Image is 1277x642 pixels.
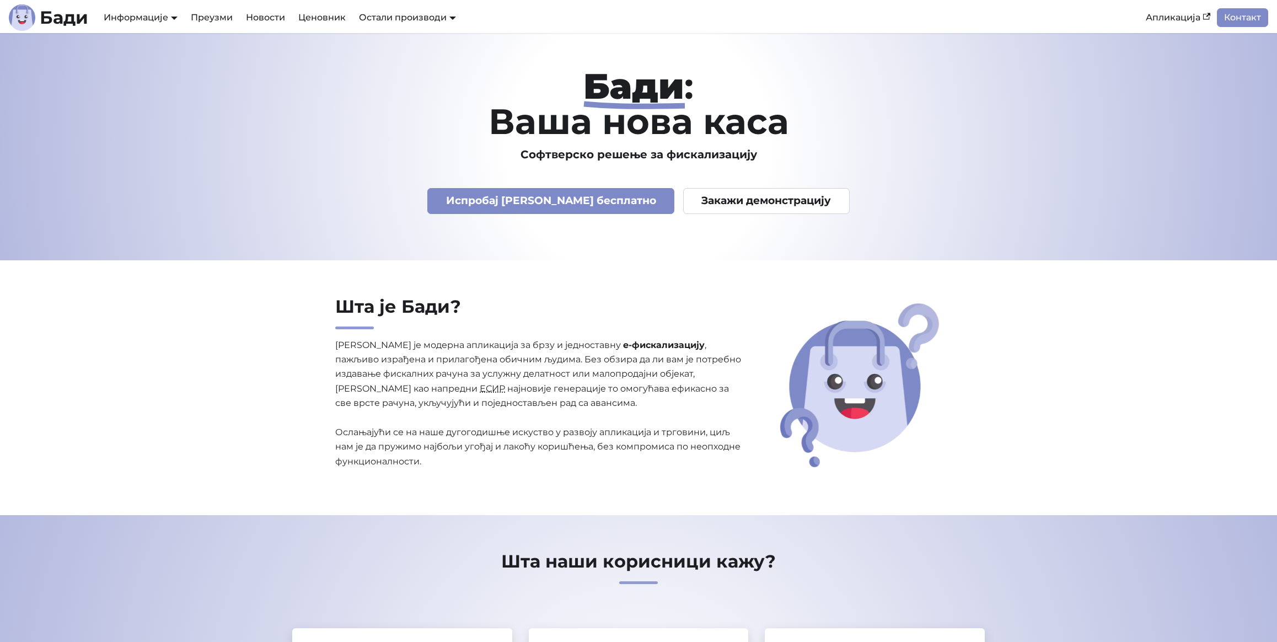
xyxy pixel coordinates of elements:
[1139,8,1217,27] a: Апликација
[40,9,88,26] b: Бади
[480,383,505,394] abbr: Електронски систем за издавање рачуна
[776,299,943,471] img: Шта је Бади?
[283,148,994,162] h3: Софтверско решење за фискализацију
[683,188,850,214] a: Закажи демонстрацију
[239,8,292,27] a: Новости
[335,296,742,329] h2: Шта је Бади?
[292,8,352,27] a: Ценовник
[9,4,35,31] img: Лого
[583,65,684,108] strong: Бади
[427,188,674,214] a: Испробај [PERSON_NAME] бесплатно
[359,12,456,23] a: Остали производи
[623,340,705,350] strong: е-фискализацију
[1217,8,1268,27] a: Контакт
[9,4,88,31] a: ЛогоБади
[283,68,994,139] h1: : Ваша нова каса
[104,12,178,23] a: Информације
[335,338,742,469] p: [PERSON_NAME] је модерна апликација за брзу и једноставну , пажљиво израђена и прилагођена обични...
[283,550,994,584] h2: Шта наши корисници кажу?
[184,8,239,27] a: Преузми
